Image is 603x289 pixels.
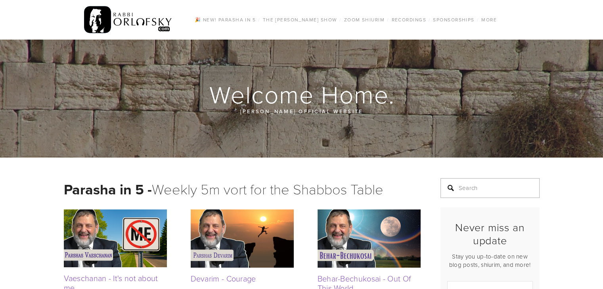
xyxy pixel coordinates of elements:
[440,178,540,198] input: Search
[387,16,389,23] span: /
[64,82,540,107] h1: Welcome Home.
[84,4,172,35] img: RabbiOrlofsky.com
[447,221,533,247] h2: Never miss an update
[191,273,256,284] a: Devarim - Courage
[429,16,431,23] span: /
[339,16,341,23] span: /
[342,15,387,25] a: Zoom Shiurim
[64,178,421,200] h1: Weekly 5m vort for the Shabbos Table
[64,179,152,200] strong: Parasha in 5 -
[477,16,479,23] span: /
[260,15,340,25] a: The [PERSON_NAME] Show
[191,209,294,268] img: Devarim - Courage
[431,15,477,25] a: Sponsorships
[479,15,499,25] a: More
[192,15,258,25] a: 🎉 NEW! Parasha in 5
[258,16,260,23] span: /
[64,209,167,267] img: Vaeschanan - It's not about me
[389,15,428,25] a: Recordings
[447,252,533,269] p: Stay you up-to-date on new blog posts, shiurim, and more!
[318,209,421,268] img: Behar-Bechukosai - Out Of This World
[111,107,492,116] p: [PERSON_NAME] official website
